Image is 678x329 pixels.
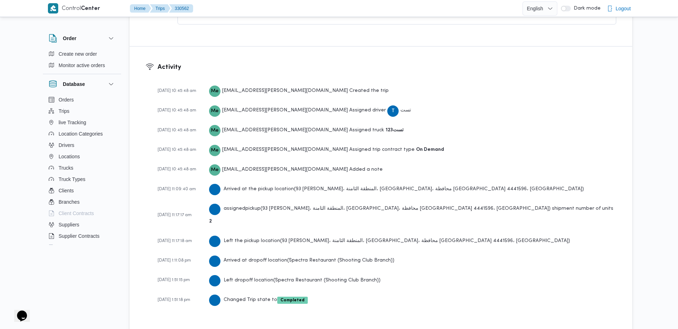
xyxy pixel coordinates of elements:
[59,175,85,183] span: Truck Types
[158,148,196,152] span: [DATE] 10:45:48 am
[43,48,121,74] div: Order
[222,108,348,113] span: [EMAIL_ADDRESS][PERSON_NAME][DOMAIN_NAME]
[158,62,616,72] h3: Activity
[222,128,348,132] span: [EMAIL_ADDRESS][PERSON_NAME][DOMAIN_NAME]
[169,4,193,13] button: 330562
[63,34,76,43] h3: Order
[277,297,308,304] span: Completed
[209,105,220,117] div: Mohamed.elsayed@illa.com.eg
[158,108,196,113] span: [DATE] 10:45:48 am
[209,84,389,97] div: Created the trip
[209,254,394,267] div: Arrived at dropoff location ( Spectra Restaurant (Shooting Club Branch) )
[150,4,170,13] button: Trips
[46,151,118,162] button: Locations
[158,258,191,263] span: [DATE] 1:11:08 pm
[158,239,192,243] span: [DATE] 11:17:18 am
[46,208,118,219] button: Client Contracts
[46,185,118,196] button: Clients
[400,108,411,113] span: تست
[209,274,381,286] div: Left dropoff location ( Spectra Restaurant (Shooting Club Branch) )
[46,196,118,208] button: Branches
[209,86,220,97] div: Mohamed.elsayed@illa.com.eg
[59,95,74,104] span: Orders
[211,105,219,117] span: Me
[59,243,76,252] span: Devices
[387,105,399,117] div: Tst
[130,4,151,13] button: Home
[46,105,118,117] button: Trips
[158,213,192,217] span: [DATE] 11:17:17 am
[46,117,118,128] button: live Tracking
[416,147,444,152] b: On Demand
[59,198,80,206] span: Branches
[46,139,118,151] button: Drivers
[211,164,219,176] span: Me
[59,232,99,240] span: Supplier Contracts
[392,105,395,117] span: T
[59,152,80,161] span: Locations
[280,298,305,302] b: Completed
[48,3,58,13] img: X8yXhbKr1z7QwAAAABJRU5ErkJggg==
[59,61,105,70] span: Monitor active orders
[158,89,196,93] span: [DATE] 10:45:48 am
[59,164,73,172] span: Trucks
[46,174,118,185] button: Truck Types
[49,34,115,43] button: Order
[209,183,584,195] div: Arrived at the pickup location ( 93 [PERSON_NAME]، المنطقة الثامنة، [GEOGRAPHIC_DATA]، محافظة [GE...
[604,1,634,16] button: Logout
[222,88,348,93] span: [EMAIL_ADDRESS][PERSON_NAME][DOMAIN_NAME]
[59,220,79,229] span: Suppliers
[46,242,118,253] button: Devices
[63,80,85,88] h3: Database
[49,80,115,88] button: Database
[209,163,383,176] div: Added a note
[209,294,308,306] div: Changed Trip state to
[46,230,118,242] button: Supplier Contracts
[571,6,601,11] span: Dark mode
[158,187,196,191] span: [DATE] 11:09:40 am
[46,128,118,139] button: Location Categories
[211,125,219,136] span: Me
[209,143,444,156] div: Assigned trip contract type
[209,235,570,247] div: Left the pickup location ( 93 [PERSON_NAME]، المنطقة الثامنة، [GEOGRAPHIC_DATA]، محافظة [GEOGRAPH...
[59,50,97,58] span: Create new order
[222,147,348,152] span: [EMAIL_ADDRESS][PERSON_NAME][DOMAIN_NAME]
[211,145,219,156] span: Me
[209,125,220,136] div: Mohamed.elsayed@illa.com.eg
[209,219,212,224] b: 2
[209,164,220,176] div: Mohamed.elsayed@illa.com.eg
[158,167,196,171] span: [DATE] 10:45:48 am
[46,219,118,230] button: Suppliers
[81,6,100,11] b: Center
[46,60,118,71] button: Monitor active orders
[59,209,94,218] span: Client Contracts
[46,94,118,105] button: Orders
[59,107,70,115] span: Trips
[616,4,631,13] span: Logout
[59,186,74,195] span: Clients
[222,167,348,172] span: [EMAIL_ADDRESS][PERSON_NAME][DOMAIN_NAME]
[209,104,411,116] div: Assigned driver
[43,94,121,248] div: Database
[7,301,30,322] iframe: chat widget
[59,130,103,138] span: Location Categories
[59,141,74,149] span: Drivers
[209,124,404,136] div: Assigned truck
[59,118,86,127] span: live Tracking
[158,278,190,282] span: [DATE] 1:51:15 pm
[209,202,616,227] div: assigned pickup ( 93 [PERSON_NAME]، المنطقة الثامنة، [GEOGRAPHIC_DATA]، محافظة [GEOGRAPHIC_DATA]‬...
[211,86,219,97] span: Me
[158,298,190,302] span: [DATE] 1:51:18 pm
[386,128,404,132] b: تست123
[158,128,196,132] span: [DATE] 10:45:48 am
[209,145,220,156] div: Mohamed.elsayed@illa.com.eg
[46,48,118,60] button: Create new order
[46,162,118,174] button: Trucks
